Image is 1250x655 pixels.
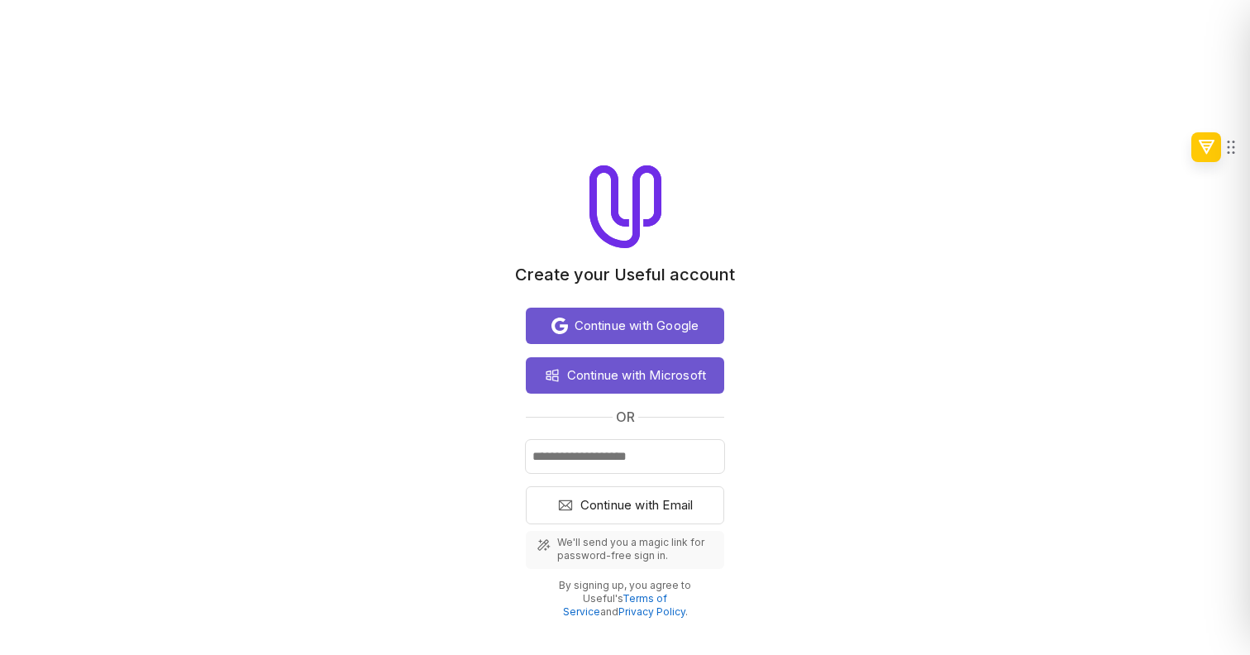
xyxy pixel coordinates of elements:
[526,486,724,524] button: Continue with Email
[526,440,724,473] input: Email
[567,366,707,385] span: Continue with Microsoft
[515,265,735,284] h1: Create your Useful account
[580,495,694,515] span: Continue with Email
[575,316,699,336] span: Continue with Google
[616,407,635,427] span: or
[618,605,685,618] a: Privacy Policy
[557,536,714,562] span: We'll send you a magic link for password-free sign in.
[526,308,724,344] button: Continue with Google
[526,357,724,394] button: Continue with Microsoft
[563,592,668,618] a: Terms of Service
[539,579,711,619] p: By signing up, you agree to Useful's and .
